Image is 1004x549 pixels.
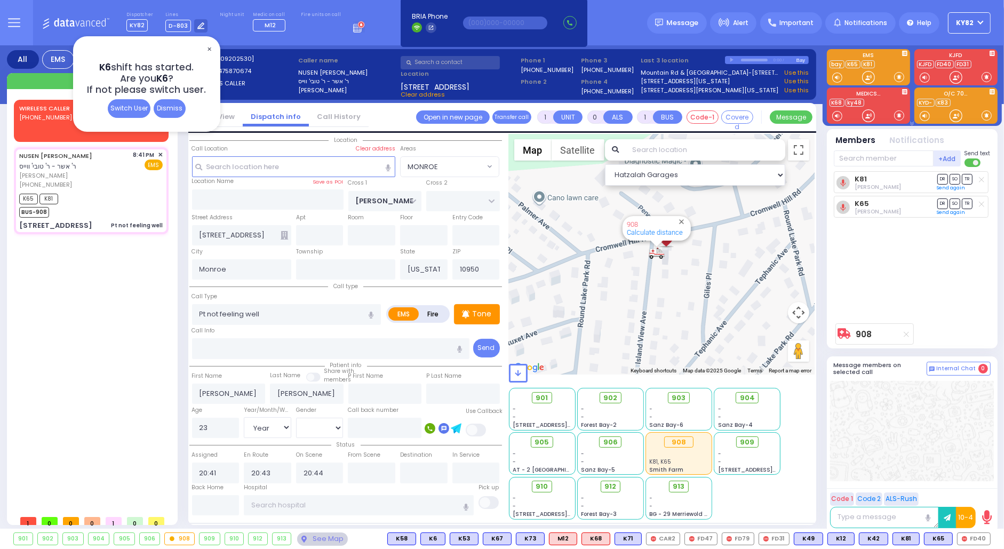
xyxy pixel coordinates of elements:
label: Save as POI [313,178,344,186]
label: Township [296,248,323,256]
div: FD31 [759,532,790,545]
span: 1 [106,517,122,525]
span: 905 [535,437,549,448]
label: O/C 70... [914,91,998,97]
a: Mountain Rd & [GEOGRAPHIC_DATA]-[STREET_ADDRESS] [641,68,780,77]
a: 908 [627,220,638,228]
h5: Message members on selected call [834,362,927,376]
label: Dispatcher [126,12,153,18]
span: K6 [156,72,168,85]
label: Use Callback [466,407,503,416]
div: 904 [89,533,109,545]
input: Search a contact [401,56,500,69]
div: ALS [549,532,577,545]
input: Search hospital [244,495,474,515]
span: - [650,413,653,421]
div: K65 [924,532,953,545]
label: ר' אשר - ר' טובי' ווייס [298,77,397,86]
button: ALS-Rush [884,492,919,506]
div: 910 [225,533,244,545]
button: +Add [934,150,961,166]
span: ר' אשר - ר' טובי' ווייס [19,162,76,171]
label: Gender [296,406,316,415]
a: NUSEN [PERSON_NAME] [19,152,92,160]
span: - [581,413,584,421]
label: Night unit [220,12,244,18]
button: Code 2 [856,492,882,506]
img: red-radio-icon.svg [727,536,732,542]
span: Status [331,441,361,449]
label: Caller: [195,67,294,76]
a: KJFD [917,60,934,68]
label: ZIP [452,248,460,256]
span: SO [950,174,960,184]
span: 902 [603,393,617,403]
a: Send again [937,185,966,191]
label: Room [348,213,364,222]
label: EMS [388,307,419,321]
a: FD40 [935,60,954,68]
span: Mordechai Weisz [855,208,901,216]
div: ALS [581,532,610,545]
label: Caller name [298,56,397,65]
div: K73 [516,532,545,545]
img: comment-alt.png [929,367,935,372]
label: P Last Name [426,372,461,380]
span: BUS-908 [19,207,49,218]
label: Lines [165,12,208,18]
button: BUS [653,110,682,124]
span: [PHONE_NUMBER] [19,113,72,122]
button: Message [770,110,812,124]
label: Fire units on call [301,12,341,18]
button: Covered [721,110,753,124]
div: FD47 [684,532,718,545]
label: Turn off text [965,157,982,168]
div: BLS [615,532,642,545]
label: Apt [296,213,306,222]
span: Phone 4 [581,77,638,86]
div: 906 [140,533,160,545]
div: BLS [893,532,920,545]
span: 906 [603,437,618,448]
span: Help [917,18,931,28]
span: [STREET_ADDRESS] [401,82,469,90]
label: Medic on call [253,12,289,18]
span: Message [667,18,699,28]
label: Cross 2 [426,179,448,187]
span: - [718,405,721,413]
label: Location [401,69,517,78]
label: Hospital [244,483,267,492]
label: Destination [400,451,432,459]
a: K83 [936,99,951,107]
span: 0 [42,517,58,525]
a: Call History [309,112,369,122]
span: [PERSON_NAME] [19,171,130,180]
label: Back Home [192,483,224,492]
span: EMS [145,160,163,170]
button: Transfer call [492,110,531,124]
span: [PHONE_NUMBER] [19,180,72,189]
a: 908 [856,330,872,338]
span: - [718,413,721,421]
a: Dispatch info [243,112,309,122]
span: ✕ [205,43,213,55]
a: [STREET_ADDRESS][PERSON_NAME][US_STATE] [641,86,778,95]
div: Bay [796,56,809,64]
label: State [400,248,415,256]
label: [PERSON_NAME] [298,86,397,95]
div: Year/Month/Week/Day [244,406,291,415]
span: Phone 2 [521,77,577,86]
a: Use this [784,86,809,95]
span: 901 [536,393,548,403]
span: [0909202530] [210,54,254,63]
input: Search location here [192,156,396,177]
span: [STREET_ADDRESS][PERSON_NAME] [513,510,613,518]
span: 8:41 PM [133,151,155,159]
span: 0 [127,517,143,525]
div: 912 [249,533,267,545]
label: Cad: [195,54,294,63]
div: 913 [273,533,291,545]
span: - [650,494,653,502]
div: All [7,50,39,69]
span: 910 [536,481,548,492]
